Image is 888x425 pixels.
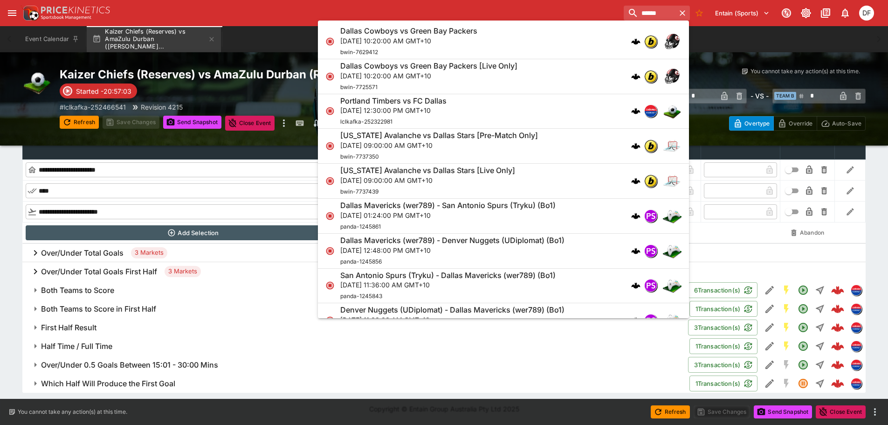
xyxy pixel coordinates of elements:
a: 05c9041c-08e9-4454-9872-62ec0e5c9cb2 [828,300,847,318]
div: 6f6f1996-8227-44a7-903b-a7f5882593c5 [831,377,844,390]
div: Start From [729,116,866,131]
div: lclkafka [851,359,862,370]
svg: Closed [325,37,335,46]
img: logo-cerberus.svg [631,72,640,81]
img: pandascore.png [645,245,657,257]
button: No Bookmarks [692,6,707,21]
span: bwin-7725571 [340,84,378,91]
svg: Open [798,322,809,333]
div: bwin [644,139,657,153]
div: 1d917914-3004-400b-8666-fdddd6b4a642 [831,284,844,297]
img: logo-cerberus--red.svg [831,321,844,334]
svg: Closed [325,141,335,151]
button: Straight [812,375,828,392]
button: Edit Detail [761,375,778,392]
img: lclkafka [851,322,861,333]
button: SGM Enabled [778,300,795,317]
button: Notifications [837,5,854,21]
div: bwin [644,174,657,188]
div: cerberus [631,72,640,81]
button: Override [773,116,817,131]
div: lclkafka [851,322,862,333]
button: SGM Enabled [778,319,795,336]
h6: Both Teams to Score in First Half [41,304,156,314]
img: bwin.png [645,140,657,152]
button: Kaizer Chiefs (Reserves) vs AmaZulu Durban ([PERSON_NAME]... [87,26,221,52]
button: Refresh [651,405,690,418]
span: bwin-7737439 [340,188,379,195]
div: bwin [644,70,657,83]
button: 3Transaction(s) [688,320,757,335]
button: Close Event [816,405,866,418]
p: [DATE] 10:20:00 AM GMT+10 [340,36,477,46]
div: lclkafka [851,378,862,389]
button: Documentation [817,5,834,21]
img: logo-cerberus.svg [631,141,640,151]
svg: Closed [325,176,335,186]
button: Both Teams to Score [22,281,688,300]
img: logo-cerberus.svg [631,37,640,46]
button: Open [795,300,812,317]
button: Straight [812,319,828,336]
button: Edit Detail [761,300,778,317]
img: logo-cerberus.svg [631,211,640,221]
button: 6Transaction(s) [688,282,757,298]
svg: Closed [325,316,335,325]
div: lclkafka [644,105,657,118]
button: Suspended [795,375,812,392]
img: american_football.png [663,67,681,86]
img: logo-cerberus--red.svg [831,284,844,297]
p: Auto-Save [832,118,861,128]
img: lclkafka [851,341,861,351]
div: pandascore [644,209,657,223]
span: panda-1245861 [340,223,381,230]
img: logo-cerberus--red.svg [831,302,844,315]
img: logo-cerberus--red.svg [831,377,844,390]
p: [DATE] 11:00:00 AM GMT+10 [340,315,564,325]
button: 1Transaction(s) [689,338,757,354]
button: Open [795,356,812,373]
img: esports.png [663,242,681,260]
button: Over/Under 0.5 Goals Between 15:01 - 30:00 Mins [22,355,688,374]
div: lclkafka [851,303,862,314]
button: 1Transaction(s) [689,376,757,391]
img: bwin.png [645,175,657,187]
p: Overtype [744,118,770,128]
svg: Closed [325,246,335,256]
img: lclkafka [851,285,861,295]
button: Open [795,319,812,336]
button: Overtype [729,116,774,131]
div: lclkafka [851,341,862,352]
h6: Over/Under Total Goals First Half [41,267,157,277]
svg: Closed [325,72,335,81]
button: Send Snapshot [163,116,221,129]
h6: Over/Under Total Goals [41,248,124,258]
button: Straight [812,338,828,355]
button: SGM Disabled [778,356,795,373]
div: lclkafka [851,285,862,296]
img: logo-cerberus.svg [631,281,640,290]
img: american_football.png [663,32,681,51]
h6: Portland Timbers vs FC Dallas [340,96,447,106]
h6: Dallas Cowboys vs Green Bay Packers [340,26,477,36]
button: Toggle light/dark mode [798,5,814,21]
button: Straight [812,300,828,317]
div: 841a19a3-5763-4a2c-8c86-69b2d285e0e8 [831,321,844,334]
div: cerberus [631,316,640,325]
div: cerberus [631,211,640,221]
img: lclkafka [851,304,861,314]
button: Both Teams to Score in First Half [22,300,689,318]
img: lclkafka [851,378,861,389]
h6: Denver Nuggets (UDiplomat) - Dallas Mavericks (wer789) (Bo1) [340,305,564,315]
a: b9608639-675a-4396-a620-50cfd690c814 [828,355,847,374]
input: search [624,6,675,21]
span: lclkafka-252322981 [340,118,392,125]
p: [DATE] 10:20:00 AM GMT+10 [340,71,517,81]
button: First Half Result [22,318,688,337]
button: Open [795,338,812,355]
img: ice_hockey.png [663,137,681,155]
button: David Foster [856,3,877,23]
img: logo-cerberus.svg [631,246,640,256]
button: 3Transaction(s) [688,357,757,373]
h6: [US_STATE] Avalanche vs Dallas Stars [Live Only] [340,166,515,175]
